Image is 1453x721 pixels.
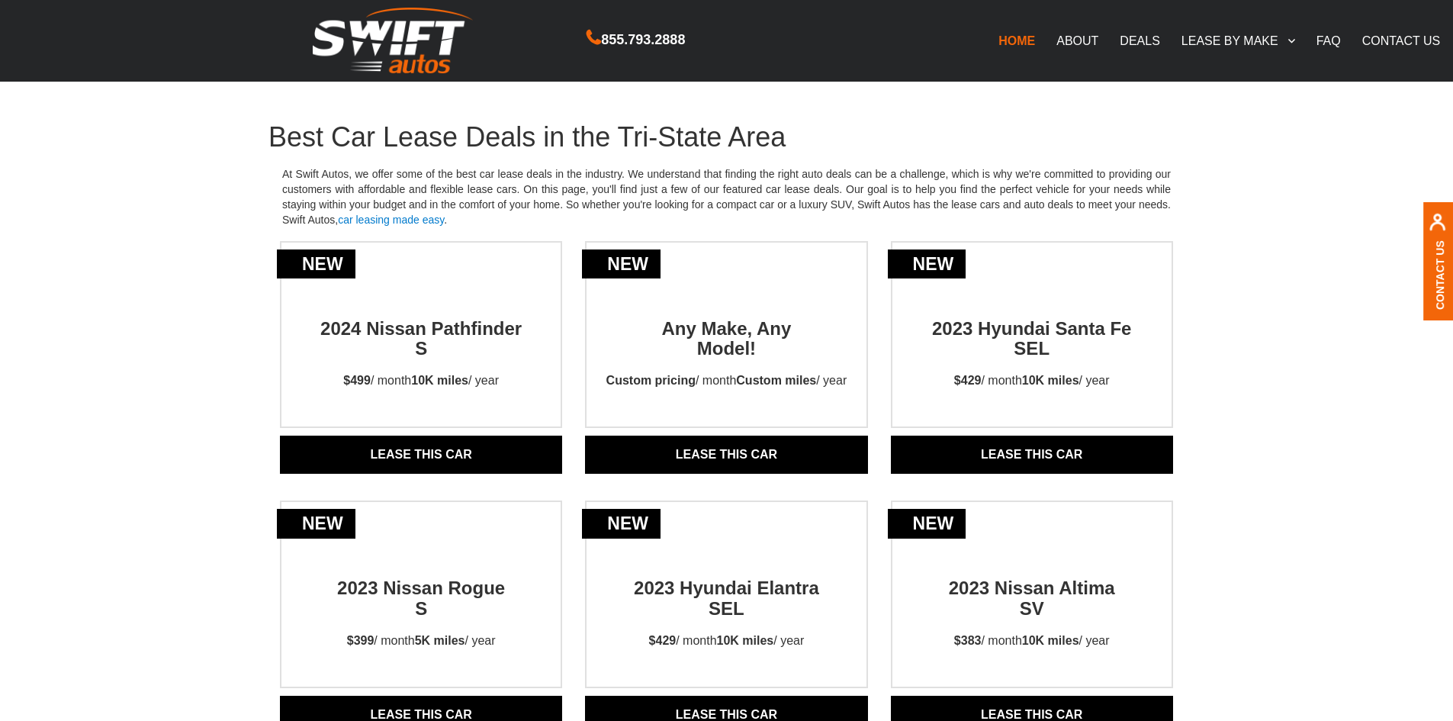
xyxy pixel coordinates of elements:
[1046,24,1109,56] a: ABOUT
[1171,24,1306,56] a: LEASE BY MAKE
[988,24,1046,56] a: HOME
[606,374,696,387] strong: Custom pricing
[1434,240,1446,309] a: Contact Us
[924,551,1140,619] h2: 2023 Nissan Altima SV
[892,291,1172,404] a: new2023 Hyundai Santa Fe SEL$429/ month10K miles/ year
[277,249,355,279] div: new
[635,619,818,664] p: / month / year
[1109,24,1170,56] a: DEALS
[313,8,473,74] img: Swift Autos
[268,153,1185,241] p: At Swift Autos, we offer some of the best car lease deals in the industry. We understand that fin...
[954,374,982,387] strong: $429
[1429,213,1446,240] img: contact us, iconuser
[601,29,685,51] span: 855.793.2888
[313,551,529,619] h2: 2023 Nissan Rogue S
[593,359,861,404] p: / month / year
[268,122,1185,153] h1: Best Car Lease Deals in the Tri-State Area
[347,634,375,647] strong: $399
[281,291,561,404] a: new2024 Nissan Pathfinder S$499/ month10K miles/ year
[585,436,867,474] a: Lease THIS CAR
[587,34,685,47] a: 855.793.2888
[281,551,561,664] a: new2023 Nissan RogueS$399/ month5K miles/ year
[582,249,661,279] div: new
[891,436,1173,474] a: Lease THIS CAR
[954,634,982,647] strong: $383
[1022,374,1079,387] strong: 10K miles
[619,551,834,619] h2: 2023 Hyundai Elantra SEL
[619,291,834,359] h2: Any Make, Any Model!
[582,509,661,539] div: new
[940,359,1124,404] p: / month / year
[940,619,1124,664] p: / month / year
[888,249,966,279] div: new
[313,291,529,359] h2: 2024 Nissan Pathfinder S
[329,359,513,404] p: / month / year
[888,509,966,539] div: new
[587,291,866,404] a: newAny Make, AnyModel!Custom pricing/ monthCustom miles/ year
[892,551,1172,664] a: new2023 Nissan AltimaSV$383/ month10K miles/ year
[649,634,677,647] strong: $429
[280,436,562,474] a: Lease THIS CAR
[277,509,355,539] div: new
[1352,24,1451,56] a: CONTACT US
[338,214,444,226] a: car leasing made easy
[343,374,371,387] strong: $499
[333,619,510,664] p: / month / year
[924,291,1140,359] h2: 2023 Hyundai Santa Fe SEL
[411,374,468,387] strong: 10K miles
[1022,634,1079,647] strong: 10K miles
[736,374,816,387] strong: Custom miles
[587,551,866,664] a: new2023 Hyundai Elantra SEL$429/ month10K miles/ year
[717,634,774,647] strong: 10K miles
[1306,24,1352,56] a: FAQ
[415,634,465,647] strong: 5K miles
